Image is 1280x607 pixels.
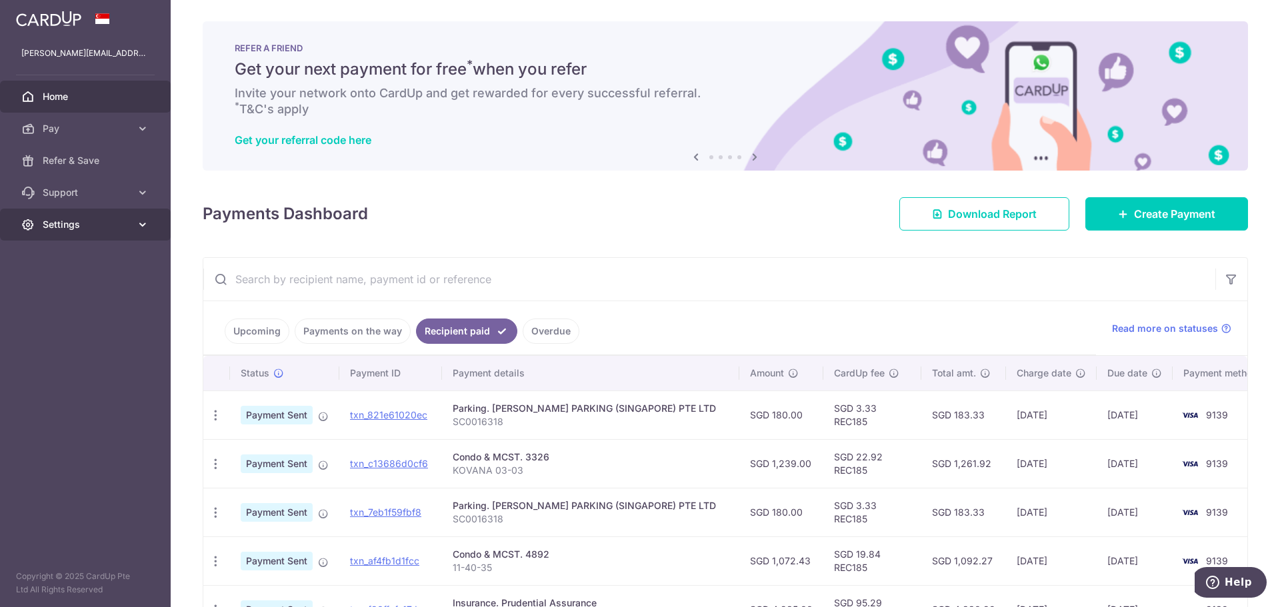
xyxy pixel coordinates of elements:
span: Create Payment [1134,206,1215,222]
span: 9139 [1206,555,1228,566]
div: Condo & MCST. 4892 [453,548,729,561]
td: SGD 1,092.27 [921,536,1006,585]
td: SGD 3.33 REC185 [823,390,921,439]
td: SGD 19.84 REC185 [823,536,921,585]
img: Bank Card [1177,504,1203,520]
a: txn_af4fb1d1fcc [350,555,419,566]
td: [DATE] [1006,536,1097,585]
td: SGD 183.33 [921,390,1006,439]
span: 9139 [1206,506,1228,518]
span: Payment Sent [241,454,313,473]
p: [PERSON_NAME][EMAIL_ADDRESS][DOMAIN_NAME] [21,47,149,60]
a: Recipient paid [416,318,517,344]
iframe: Opens a widget where you can find more information [1195,567,1267,600]
img: Bank Card [1177,553,1203,569]
td: [DATE] [1006,439,1097,488]
td: SGD 180.00 [739,390,823,439]
div: Condo & MCST. 3326 [453,450,729,464]
a: Overdue [523,318,579,344]
span: Download Report [948,206,1037,222]
img: RAF banner [203,21,1248,171]
a: txn_7eb1f59fbf8 [350,506,421,518]
span: Read more on statuses [1112,322,1218,335]
td: SGD 1,072.43 [739,536,823,585]
span: Home [43,90,131,103]
h5: Get your next payment for free when you refer [235,59,1216,80]
img: Bank Card [1177,407,1203,423]
div: Parking. [PERSON_NAME] PARKING (SINGAPORE) PTE LTD [453,499,729,512]
a: Read more on statuses [1112,322,1231,335]
p: 11-40-35 [453,561,729,574]
th: Payment details [442,356,739,390]
td: SGD 3.33 REC185 [823,488,921,536]
p: KOVANA 03-03 [453,464,729,477]
td: [DATE] [1097,536,1173,585]
th: Payment ID [339,356,442,390]
span: Charge date [1017,366,1071,380]
td: SGD 1,239.00 [739,439,823,488]
span: Total amt. [932,366,976,380]
span: 9139 [1206,458,1228,469]
h4: Payments Dashboard [203,202,368,226]
img: Bank Card [1177,456,1203,472]
img: CardUp [16,11,81,27]
div: Parking. [PERSON_NAME] PARKING (SINGAPORE) PTE LTD [453,402,729,415]
td: SGD 180.00 [739,488,823,536]
span: 9139 [1206,409,1228,420]
span: CardUp fee [834,366,885,380]
td: SGD 183.33 [921,488,1006,536]
span: Payment Sent [241,503,313,522]
span: Due date [1107,366,1147,380]
span: Amount [750,366,784,380]
span: Support [43,186,131,199]
a: Payments on the way [295,318,411,344]
span: Payment Sent [241,552,313,570]
td: [DATE] [1097,488,1173,536]
h6: Invite your network onto CardUp and get rewarded for every successful referral. T&C's apply [235,85,1216,117]
a: txn_c13686d0cf6 [350,458,428,469]
td: SGD 22.92 REC185 [823,439,921,488]
span: Refer & Save [43,154,131,167]
span: Payment Sent [241,406,313,424]
span: Settings [43,218,131,231]
p: REFER A FRIEND [235,43,1216,53]
th: Payment method [1173,356,1274,390]
span: Pay [43,122,131,135]
p: SC0016318 [453,415,729,428]
td: [DATE] [1006,488,1097,536]
td: SGD 1,261.92 [921,439,1006,488]
a: Create Payment [1085,197,1248,231]
td: [DATE] [1097,439,1173,488]
a: Get your referral code here [235,133,371,147]
a: Download Report [899,197,1069,231]
a: Upcoming [225,318,289,344]
a: txn_821e61020ec [350,409,427,420]
input: Search by recipient name, payment id or reference [203,258,1215,301]
span: Status [241,366,269,380]
td: [DATE] [1006,390,1097,439]
p: SC0016318 [453,512,729,526]
td: [DATE] [1097,390,1173,439]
